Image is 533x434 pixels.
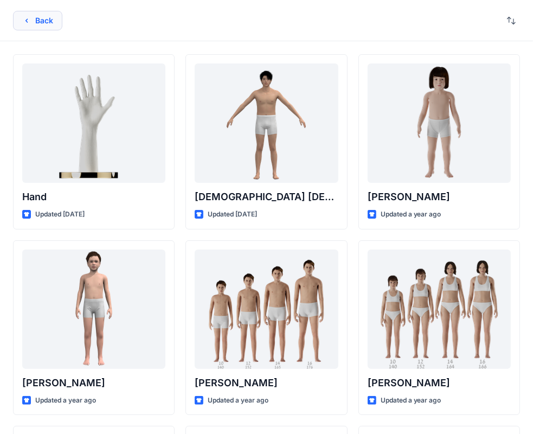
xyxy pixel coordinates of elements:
a: Brandon [195,250,338,369]
p: Updated a year ago [381,395,441,406]
p: Updated a year ago [208,395,268,406]
p: [PERSON_NAME] [195,375,338,391]
a: Hand [22,63,165,183]
a: Brenda [368,250,511,369]
p: Updated a year ago [35,395,96,406]
p: Updated [DATE] [208,209,257,220]
p: [DEMOGRAPHIC_DATA] [DEMOGRAPHIC_DATA] [195,189,338,205]
p: Updated [DATE] [35,209,85,220]
p: [PERSON_NAME] [22,375,165,391]
p: Hand [22,189,165,205]
a: Charlie [368,63,511,183]
a: Emil [22,250,165,369]
p: [PERSON_NAME] [368,189,511,205]
p: Updated a year ago [381,209,441,220]
a: Male Asian [195,63,338,183]
p: [PERSON_NAME] [368,375,511,391]
button: Back [13,11,62,30]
